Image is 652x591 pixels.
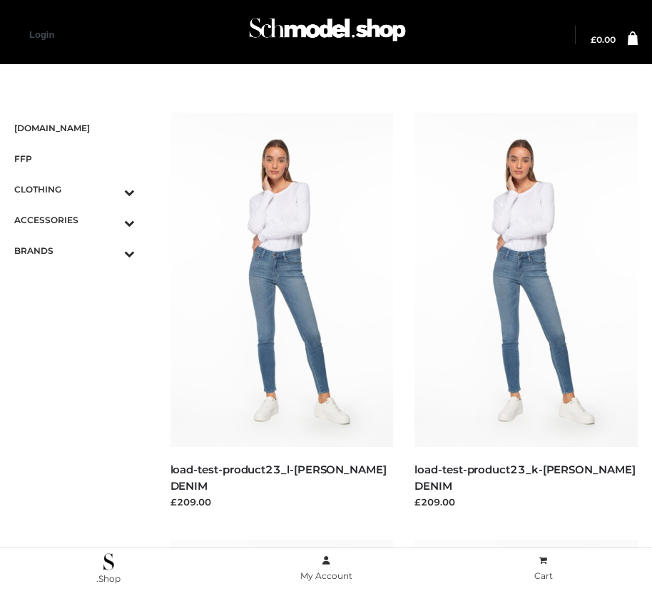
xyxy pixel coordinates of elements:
span: £ [591,34,596,45]
a: load-test-product23_k-[PERSON_NAME] DENIM [414,463,635,493]
img: .Shop [103,553,114,570]
span: CLOTHING [14,181,135,197]
a: ACCESSORIESToggle Submenu [14,205,135,235]
bdi: 0.00 [591,34,616,45]
img: Schmodel Admin 964 [245,8,409,58]
a: £0.00 [591,36,616,44]
div: £209.00 [414,495,638,509]
a: [DOMAIN_NAME] [14,113,135,143]
span: Cart [534,570,553,581]
a: My Account [218,553,435,585]
a: CLOTHINGToggle Submenu [14,174,135,205]
span: BRANDS [14,242,135,259]
a: Schmodel Admin 964 [243,12,409,58]
a: Cart [434,553,652,585]
a: FFP [14,143,135,174]
a: BRANDSToggle Submenu [14,235,135,266]
button: Toggle Submenu [85,235,135,266]
span: ACCESSORIES [14,212,135,228]
a: load-test-product23_l-[PERSON_NAME] DENIM [170,463,387,493]
span: FFP [14,150,135,167]
span: My Account [300,570,352,581]
button: Toggle Submenu [85,205,135,235]
div: £209.00 [170,495,394,509]
span: [DOMAIN_NAME] [14,120,135,136]
span: .Shop [96,573,121,584]
a: Login [29,29,54,40]
button: Toggle Submenu [85,174,135,205]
